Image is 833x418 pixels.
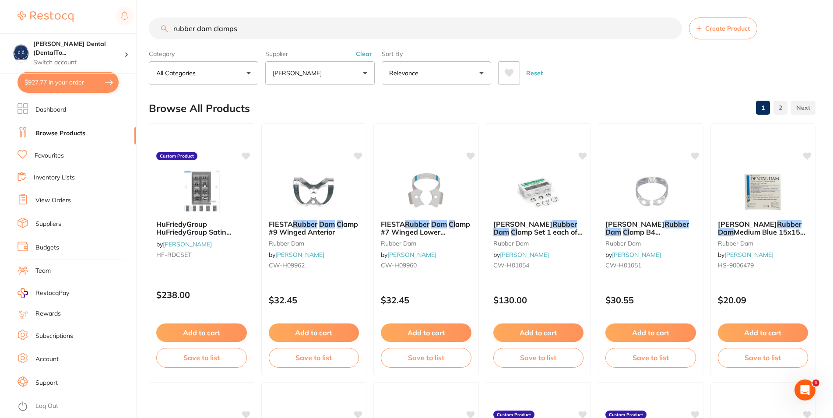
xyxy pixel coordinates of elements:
[493,261,529,269] span: CW-H01054
[35,332,73,341] a: Subscriptions
[777,220,801,228] em: Rubber
[269,261,305,269] span: CW-H09962
[33,58,124,67] p: Switch account
[605,240,696,247] small: rubber dam
[18,11,74,22] img: Restocq Logo
[552,220,577,228] em: Rubber
[493,251,549,259] span: by
[18,288,28,298] img: RestocqPay
[381,240,471,247] small: rubber dam
[794,379,815,400] iframe: Intercom live chat
[156,251,191,259] span: HF-RDCSET
[773,99,787,116] a: 2
[156,69,199,77] p: All Categories
[493,348,584,367] button: Save to list
[381,220,405,228] span: FIESTA
[163,240,212,248] a: [PERSON_NAME]
[35,267,51,275] a: Team
[35,379,58,387] a: Support
[623,228,629,236] em: Cl
[149,102,250,115] h2: Browse All Products
[35,151,64,160] a: Favourites
[269,240,359,247] small: rubber dam
[387,251,436,259] a: [PERSON_NAME]
[269,295,359,305] p: $32.45
[381,261,417,269] span: CW-H09960
[156,220,232,245] span: HuFriedyGroup HuFriedyGroup Satin Steel
[605,220,696,236] b: BRINKER Rubber Dam Clamp B4 Bicuspid Anterior
[217,236,223,245] em: Cl
[493,220,552,228] span: [PERSON_NAME]
[493,240,584,247] small: rubber dam
[156,323,247,342] button: Add to cart
[718,240,808,247] small: rubber dam
[18,288,69,298] a: RestocqPay
[35,289,69,298] span: RestocqPay
[664,220,689,228] em: Rubber
[35,355,59,364] a: Account
[35,220,61,228] a: Suppliers
[35,129,85,138] a: Browse Products
[812,379,819,386] span: 1
[605,228,694,244] span: amp B4 [MEDICAL_DATA] Anterior
[269,220,358,236] span: amp #9 Winged Anterior
[33,40,124,57] h4: Crotty Dental (DentalTown 4)
[500,251,549,259] a: [PERSON_NAME]
[524,61,545,85] button: Reset
[605,348,696,367] button: Save to list
[718,251,773,259] span: by
[35,105,66,114] a: Dashboard
[156,240,212,248] span: by
[718,220,777,228] span: [PERSON_NAME]
[724,251,773,259] a: [PERSON_NAME]
[35,309,61,318] a: Rewards
[199,236,215,245] em: Dam
[381,220,471,236] b: FIESTA Rubber Dam Clamp #7 Winged Lower Molar Flat Jawed
[493,323,584,342] button: Add to cart
[381,323,471,342] button: Add to cart
[34,173,75,182] a: Inventory Lists
[431,220,447,228] em: Dam
[605,228,621,236] em: Dam
[156,220,247,236] b: HuFriedyGroup HuFriedyGroup Satin Steel Rubber Dam Clamp - Set of 8
[149,50,258,58] label: Category
[381,220,470,253] span: amp #7 Winged Lower [MEDICAL_DATA] Flat Jawed
[449,220,455,228] em: Cl
[149,18,682,39] input: Search Products
[493,295,584,305] p: $130.00
[718,295,808,305] p: $20.09
[718,228,805,244] span: Medium Blue 15x15 cm Mint Box of 36
[405,220,429,228] em: Rubber
[293,220,317,228] em: Rubber
[705,25,750,32] span: Create Product
[353,50,375,58] button: Clear
[156,348,247,367] button: Save to list
[381,348,471,367] button: Save to list
[718,323,808,342] button: Add to cart
[35,196,71,205] a: View Orders
[381,251,436,259] span: by
[605,323,696,342] button: Add to cart
[381,295,471,305] p: $32.45
[269,220,359,236] b: FIESTA Rubber Dam Clamp #9 Winged Anterior
[718,261,754,269] span: HS-9006479
[269,251,324,259] span: by
[735,169,791,213] img: HENRY SCHEIN Rubber Dam Medium Blue 15x15 cm Mint Box of 36
[18,400,134,414] button: Log Out
[605,251,661,259] span: by
[18,7,74,27] a: Restocq Logo
[605,220,664,228] span: [PERSON_NAME]
[156,290,247,300] p: $238.00
[156,152,197,161] label: Custom Product
[493,228,509,236] em: Dam
[35,402,58,411] a: Log Out
[337,220,343,228] em: Cl
[718,228,734,236] em: Dam
[689,18,757,39] button: Create Product
[285,169,342,213] img: FIESTA Rubber Dam Clamp #9 Winged Anterior
[149,61,258,85] button: All Categories
[382,50,491,58] label: Sort By
[35,243,59,252] a: Budgets
[511,228,517,236] em: Cl
[173,169,230,213] img: HuFriedyGroup HuFriedyGroup Satin Steel Rubber Dam Clamp - Set of 8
